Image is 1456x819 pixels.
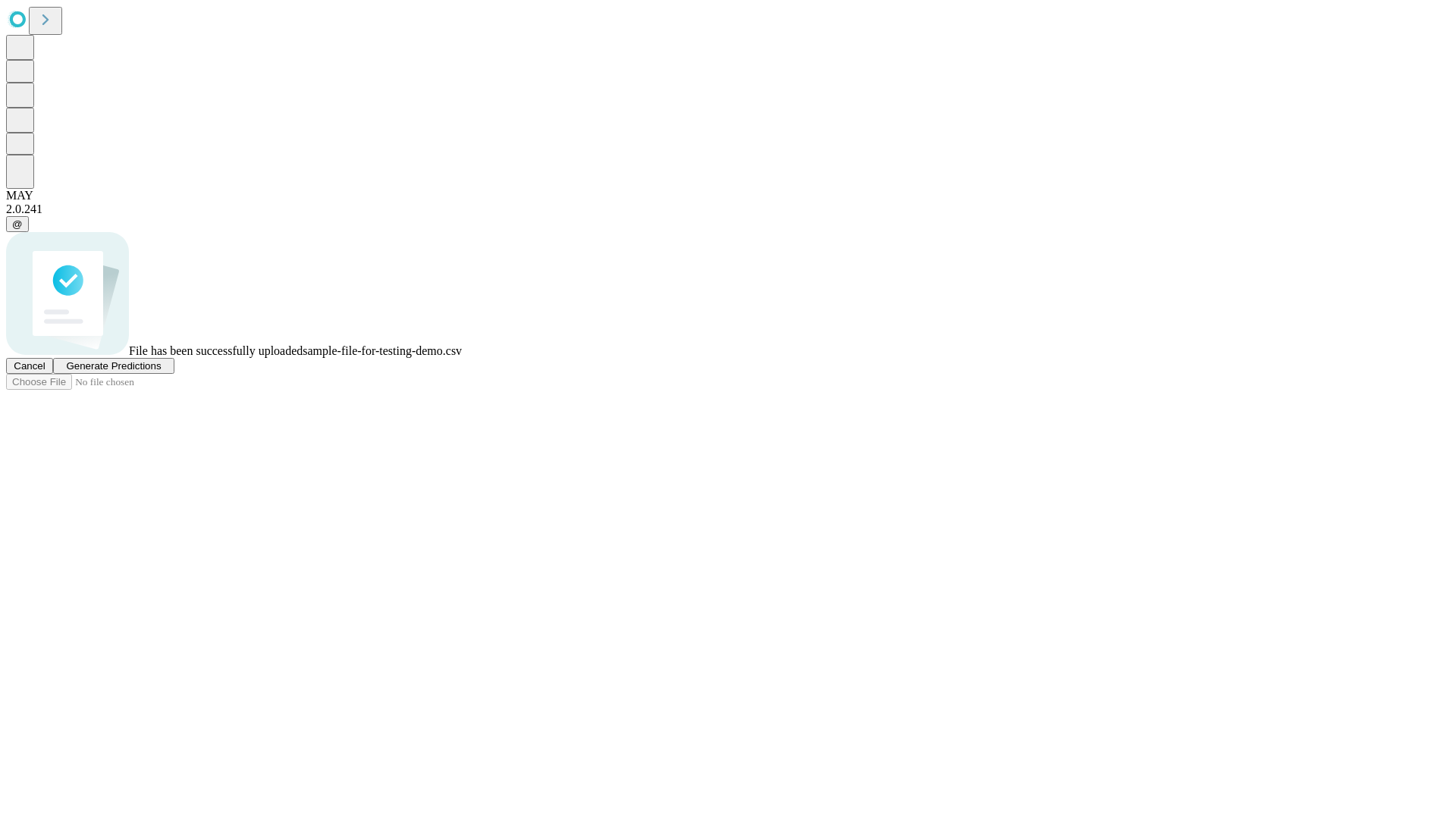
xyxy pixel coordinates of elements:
span: sample-file-for-testing-demo.csv [303,344,462,357]
span: File has been successfully uploaded [129,344,303,357]
button: @ [6,216,29,232]
span: Generate Predictions [66,360,161,372]
span: @ [12,218,23,230]
div: 2.0.241 [6,202,1450,216]
span: Cancel [14,360,45,372]
button: Cancel [6,358,53,374]
div: MAY [6,189,1450,202]
button: Generate Predictions [53,358,174,374]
